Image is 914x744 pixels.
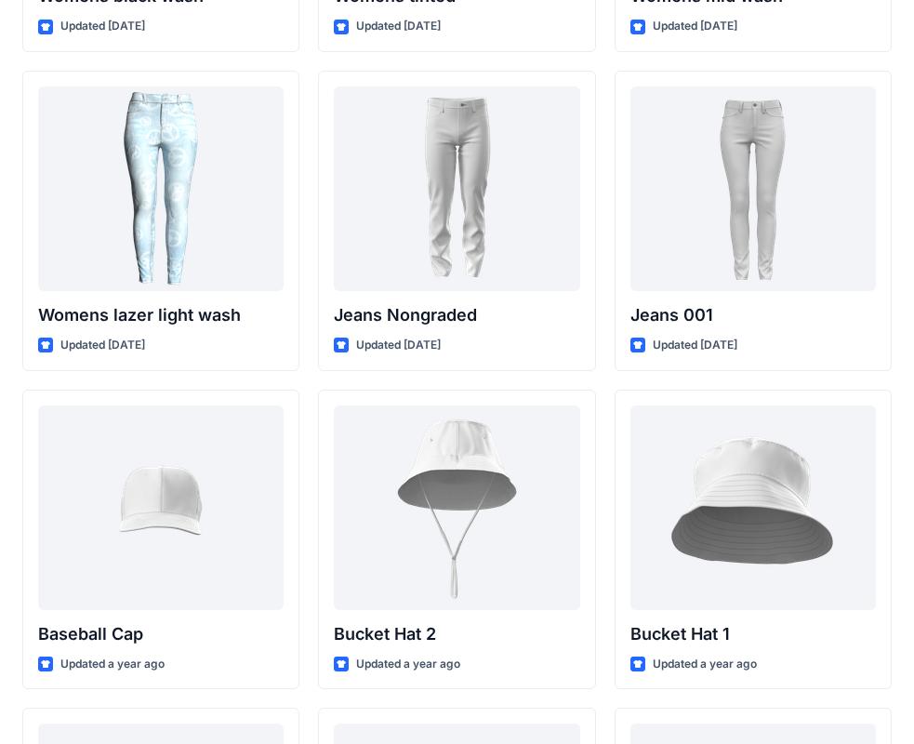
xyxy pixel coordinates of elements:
p: Updated a year ago [60,655,165,674]
p: Updated [DATE] [653,17,737,36]
p: Updated [DATE] [356,336,441,355]
p: Updated [DATE] [653,336,737,355]
p: Bucket Hat 2 [334,621,579,647]
p: Bucket Hat 1 [630,621,876,647]
a: Womens lazer light wash [38,86,284,291]
a: Bucket Hat 1 [630,405,876,610]
p: Baseball Cap [38,621,284,647]
a: Jeans 001 [630,86,876,291]
a: Jeans Nongraded [334,86,579,291]
p: Womens lazer light wash [38,302,284,328]
p: Updated a year ago [653,655,757,674]
p: Jeans Nongraded [334,302,579,328]
p: Updated [DATE] [60,17,145,36]
p: Updated [DATE] [356,17,441,36]
p: Jeans 001 [630,302,876,328]
a: Bucket Hat 2 [334,405,579,610]
p: Updated a year ago [356,655,460,674]
a: Baseball Cap [38,405,284,610]
p: Updated [DATE] [60,336,145,355]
